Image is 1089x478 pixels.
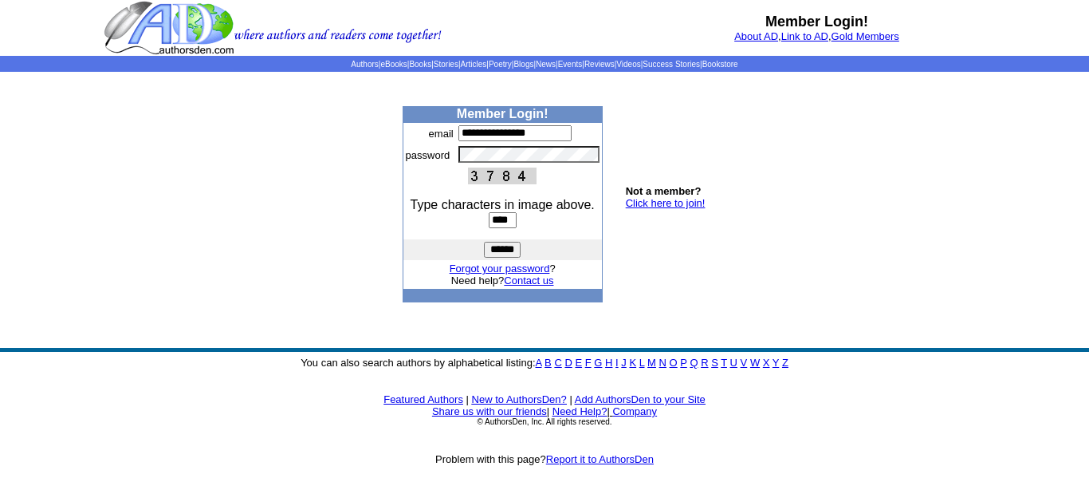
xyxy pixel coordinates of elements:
font: Problem with this page? [435,453,654,465]
font: Type characters in image above. [411,198,595,211]
span: | | | | | | | | | | | | [351,60,737,69]
a: Gold Members [831,30,899,42]
a: C [554,357,561,369]
a: Y [773,357,779,369]
font: , , [734,30,899,42]
a: I [615,357,619,369]
a: Share us with our friends [432,405,547,417]
a: About AD [734,30,778,42]
a: Company [612,405,657,417]
a: Stories [434,60,458,69]
font: Need help? [451,275,554,286]
a: W [750,357,760,369]
font: | [547,405,549,417]
img: This Is CAPTCHA Image [468,168,537,184]
a: Success Stories [643,60,700,69]
a: G [594,357,602,369]
a: News [536,60,556,69]
a: Click here to join! [626,197,706,209]
a: Poetry [489,60,512,69]
a: F [585,357,592,369]
a: Featured Authors [383,393,463,405]
a: Articles [461,60,487,69]
a: Q [690,357,698,369]
a: New to AuthorsDen? [472,393,567,405]
a: K [629,357,636,369]
a: Books [409,60,431,69]
font: email [429,128,454,140]
b: Not a member? [626,185,702,197]
a: Events [558,60,583,69]
a: Z [782,357,788,369]
a: A [536,357,542,369]
a: S [711,357,718,369]
a: N [659,357,666,369]
font: You can also search authors by alphabetical listing: [301,357,788,369]
a: Link to AD [781,30,828,42]
font: | [569,393,572,405]
b: Member Login! [457,107,548,120]
a: O [670,357,678,369]
font: | [466,393,469,405]
a: X [763,357,770,369]
a: eBooks [380,60,407,69]
a: Blogs [513,60,533,69]
b: Member Login! [765,14,868,30]
a: Forgot your password [450,263,550,275]
font: ? [450,263,556,275]
a: D [564,357,572,369]
a: U [730,357,737,369]
a: V [741,357,748,369]
a: B [544,357,552,369]
a: Add AuthorsDen to your Site [575,393,706,405]
a: Report it to AuthorsDen [546,453,654,465]
a: J [621,357,627,369]
a: R [701,357,708,369]
a: Reviews [584,60,615,69]
a: E [575,357,582,369]
font: password [406,149,450,161]
a: Need Help? [552,405,607,417]
font: © AuthorsDen, Inc. All rights reserved. [477,417,611,426]
font: | [607,405,657,417]
a: Bookstore [702,60,738,69]
a: P [680,357,686,369]
a: Contact us [504,275,553,286]
a: Authors [351,60,378,69]
a: T [721,357,727,369]
a: H [605,357,612,369]
a: M [647,357,656,369]
a: Videos [616,60,640,69]
a: L [639,357,645,369]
